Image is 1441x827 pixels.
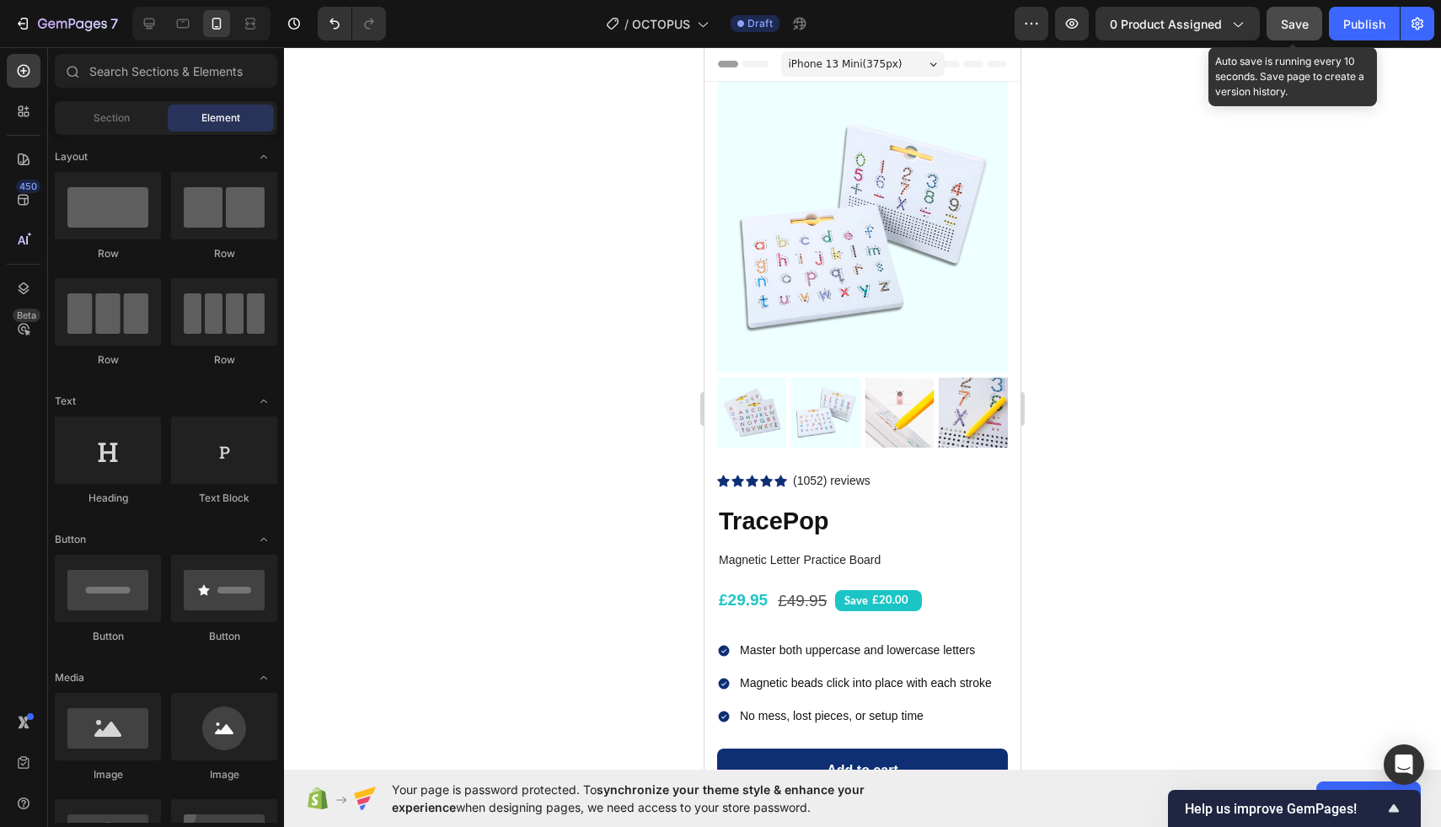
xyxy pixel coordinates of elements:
[632,15,690,33] span: OCTOPUS
[1095,7,1260,40] button: 0 product assigned
[1281,17,1309,31] span: Save
[171,629,277,644] div: Button
[318,7,386,40] div: Undo/Redo
[1267,7,1322,40] button: Save
[55,54,277,88] input: Search Sections & Elements
[171,767,277,782] div: Image
[171,352,277,368] div: Row
[392,781,930,816] span: Your page is password protected. To when designing pages, we need access to your store password.
[55,246,161,261] div: Row
[55,767,161,782] div: Image
[55,394,76,409] span: Text
[704,47,1020,770] iframe: Design area
[747,16,773,31] span: Draft
[392,782,865,814] span: synchronize your theme style & enhance your experience
[13,701,303,744] button: Add to cart
[250,143,277,170] span: Toggle open
[13,309,40,322] div: Beta
[1110,15,1222,33] span: 0 product assigned
[55,491,161,506] div: Heading
[1384,744,1424,785] div: Open Intercom Messenger
[122,715,193,731] div: Add to cart
[55,532,86,547] span: Button
[55,670,84,685] span: Media
[94,110,130,126] span: Section
[7,7,126,40] button: 7
[55,149,88,164] span: Layout
[1343,15,1385,33] div: Publish
[250,388,277,415] span: Toggle open
[1185,801,1384,817] span: Help us improve GemPages!
[250,664,277,691] span: Toggle open
[1316,781,1421,815] button: Allow access
[624,15,629,33] span: /
[55,629,161,644] div: Button
[171,491,277,506] div: Text Block
[250,526,277,553] span: Toggle open
[55,352,161,368] div: Row
[1185,798,1404,819] button: Show survey - Help us improve GemPages!
[110,13,118,34] p: 7
[171,246,277,261] div: Row
[201,110,240,126] span: Element
[16,180,40,193] div: 450
[1329,7,1400,40] button: Publish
